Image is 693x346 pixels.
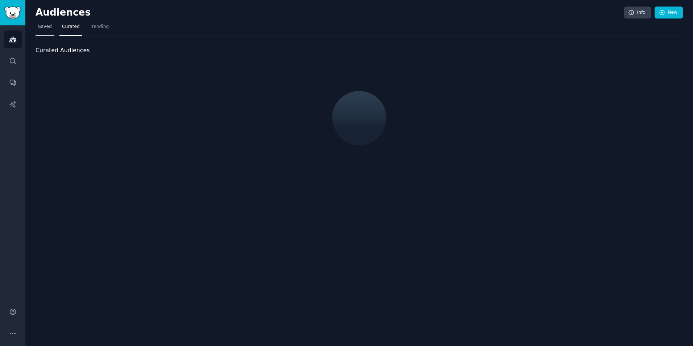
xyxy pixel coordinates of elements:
[4,7,21,19] img: GummySearch logo
[87,21,111,36] a: Trending
[59,21,82,36] a: Curated
[38,24,52,30] span: Saved
[36,46,90,55] span: Curated Audiences
[90,24,109,30] span: Trending
[62,24,80,30] span: Curated
[36,21,54,36] a: Saved
[624,7,651,19] a: Info
[655,7,683,19] a: New
[36,7,624,18] h2: Audiences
